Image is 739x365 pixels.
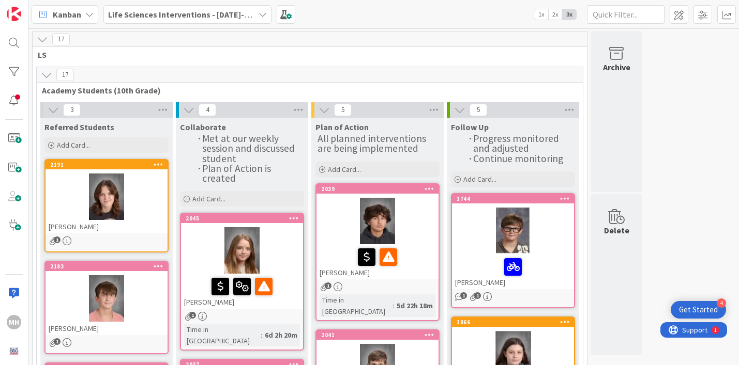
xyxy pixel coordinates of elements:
[181,214,303,309] div: 2045[PERSON_NAME]
[328,165,361,174] span: Add Card...
[587,5,665,24] input: Quick Filter...
[181,274,303,309] div: [PERSON_NAME]
[603,61,630,73] div: Archive
[548,9,562,20] span: 2x
[473,132,561,154] span: Progress monitored and adjusted
[180,213,304,351] a: 2045[PERSON_NAME]Time in [GEOGRAPHIC_DATA]:6d 2h 20m
[46,262,168,335] div: 2183[PERSON_NAME]
[394,300,435,311] div: 5d 22h 18m
[671,301,726,319] div: Open Get Started checklist, remaining modules: 4
[393,300,394,311] span: :
[457,319,574,326] div: 1866
[315,122,369,132] span: Plan of Action
[534,9,548,20] span: 1x
[46,322,168,335] div: [PERSON_NAME]
[50,263,168,270] div: 2183
[452,194,574,203] div: 1744
[22,2,47,14] span: Support
[44,159,169,252] a: 2191[PERSON_NAME]
[54,236,61,243] span: 1
[180,122,226,132] span: Collaborate
[38,50,574,60] span: LS
[321,185,439,193] div: 2039
[57,140,90,150] span: Add Card...
[457,195,574,202] div: 1744
[474,292,481,299] span: 1
[50,161,168,168] div: 2191
[186,215,303,222] div: 2045
[320,294,393,317] div: Time in [GEOGRAPHIC_DATA]
[189,312,196,319] span: 1
[321,331,439,339] div: 2041
[452,194,574,289] div: 1744[PERSON_NAME]
[7,7,21,21] img: Visit kanbanzone.com
[56,69,74,81] span: 17
[316,184,439,194] div: 2039
[470,104,487,116] span: 5
[184,324,261,346] div: Time in [GEOGRAPHIC_DATA]
[460,292,467,299] span: 1
[7,344,21,358] img: avatar
[451,193,575,308] a: 1744[PERSON_NAME]
[192,194,225,203] span: Add Card...
[54,338,61,345] span: 1
[473,152,563,165] span: Continue monitoring
[452,254,574,289] div: [PERSON_NAME]
[7,315,21,329] div: MH
[202,132,297,165] span: Met at our weekly session and discussed student
[451,122,489,132] span: Follow Up
[318,132,428,154] span: All planned interventions are being implemented
[316,330,439,340] div: 2041
[108,9,268,20] b: Life Sciences Interventions - [DATE]-[DATE]
[262,329,300,341] div: 6d 2h 20m
[46,262,168,271] div: 2183
[315,183,440,321] a: 2039[PERSON_NAME]Time in [GEOGRAPHIC_DATA]:5d 22h 18m
[42,85,570,96] span: Academy Students (10th Grade)
[316,244,439,279] div: [PERSON_NAME]
[679,305,718,315] div: Get Started
[63,104,81,116] span: 3
[199,104,216,116] span: 4
[46,160,168,233] div: 2191[PERSON_NAME]
[261,329,262,341] span: :
[54,4,56,12] div: 1
[562,9,576,20] span: 3x
[325,282,331,289] span: 1
[604,224,629,236] div: Delete
[452,318,574,327] div: 1866
[316,184,439,279] div: 2039[PERSON_NAME]
[52,33,70,45] span: 17
[717,298,726,308] div: 4
[202,162,273,184] span: Plan of Action is created
[334,104,352,116] span: 5
[44,122,114,132] span: Referred Students
[463,174,496,184] span: Add Card...
[46,160,168,169] div: 2191
[46,220,168,233] div: [PERSON_NAME]
[44,261,169,354] a: 2183[PERSON_NAME]
[53,8,81,21] span: Kanban
[181,214,303,223] div: 2045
